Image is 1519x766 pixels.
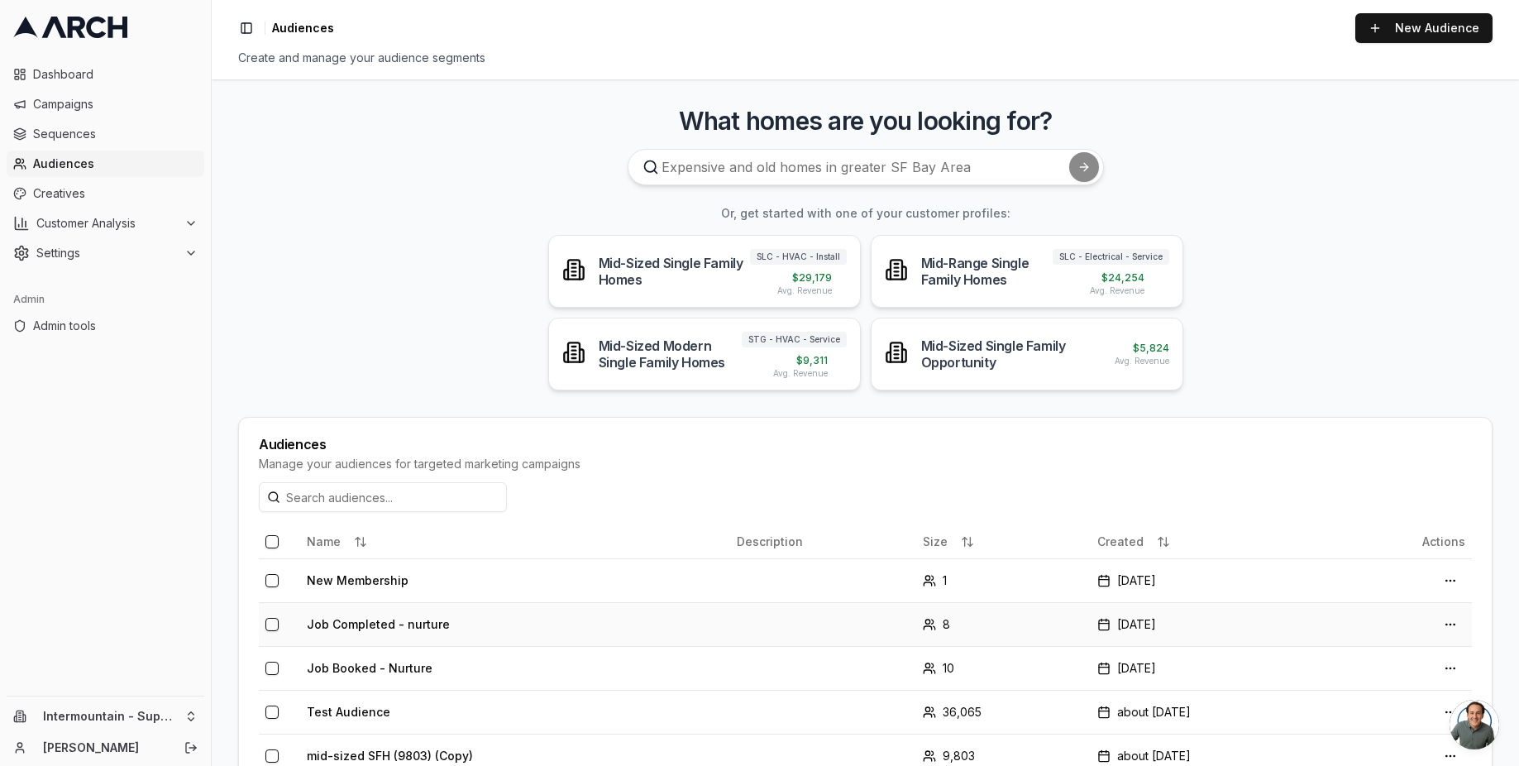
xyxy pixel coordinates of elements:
a: Admin tools [7,313,204,339]
h3: What homes are you looking for? [238,106,1493,136]
div: Name [307,529,724,555]
div: [DATE] [1097,616,1334,633]
div: Create and manage your audience segments [238,50,1493,66]
span: SLC - HVAC - Install [750,249,847,265]
div: Created [1097,529,1334,555]
span: Avg. Revenue [1090,285,1144,297]
button: Log out [179,736,203,759]
nav: breadcrumb [272,20,334,36]
div: Audiences [259,438,1472,451]
a: Sequences [7,121,204,147]
div: 36,065 [923,704,1084,721]
a: [PERSON_NAME] [43,740,166,756]
th: Actions [1340,525,1472,558]
div: Manage your audiences for targeted marketing campaigns [259,456,1472,472]
a: New Audience [1355,13,1493,43]
span: $ 29,179 [792,271,832,285]
div: 10 [923,660,1084,677]
div: Mid-Range Single Family Homes [921,255,1053,288]
button: Intermountain - Superior Water & Air [7,703,204,730]
span: Avg. Revenue [1115,355,1169,367]
div: Mid-Sized Modern Single Family Homes [599,338,742,371]
button: Customer Analysis [7,210,204,237]
span: Admin tools [33,318,198,334]
div: about [DATE] [1097,704,1334,721]
th: Description [730,525,916,558]
input: Expensive and old homes in greater SF Bay Area [628,149,1104,185]
a: Dashboard [7,61,204,88]
td: Job Booked - Nurture [300,646,730,690]
a: Campaigns [7,91,204,117]
span: SLC - Electrical - Service [1053,249,1169,265]
span: Customer Analysis [36,215,178,232]
td: Test Audience [300,690,730,734]
div: [DATE] [1097,572,1334,589]
div: [DATE] [1097,660,1334,677]
div: Size [923,529,1084,555]
span: $ 9,311 [796,354,828,367]
span: $ 5,824 [1133,342,1169,355]
span: $ 24,254 [1101,271,1144,285]
a: Audiences [7,151,204,177]
button: Settings [7,240,204,266]
div: Mid-Sized Single Family Opportunity [921,338,1101,371]
span: STG - HVAC - Service [742,332,847,347]
span: Campaigns [33,96,198,113]
td: New Membership [300,558,730,602]
span: Dashboard [33,66,198,83]
span: Avg. Revenue [773,367,828,380]
span: Sequences [33,126,198,142]
div: Mid-Sized Single Family Homes [599,255,750,288]
h3: Or, get started with one of your customer profiles: [238,205,1493,222]
span: Audiences [272,20,334,36]
span: Settings [36,245,178,261]
div: about [DATE] [1097,748,1334,764]
a: Creatives [7,180,204,207]
div: Admin [7,286,204,313]
span: Avg. Revenue [777,285,832,297]
div: Open chat [1450,700,1499,749]
span: Audiences [33,156,198,172]
span: Creatives [33,185,198,202]
div: 1 [923,572,1084,589]
div: 9,803 [923,748,1084,764]
span: Intermountain - Superior Water & Air [43,709,178,724]
div: 8 [923,616,1084,633]
td: Job Completed - nurture [300,602,730,646]
input: Search audiences... [259,482,507,512]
